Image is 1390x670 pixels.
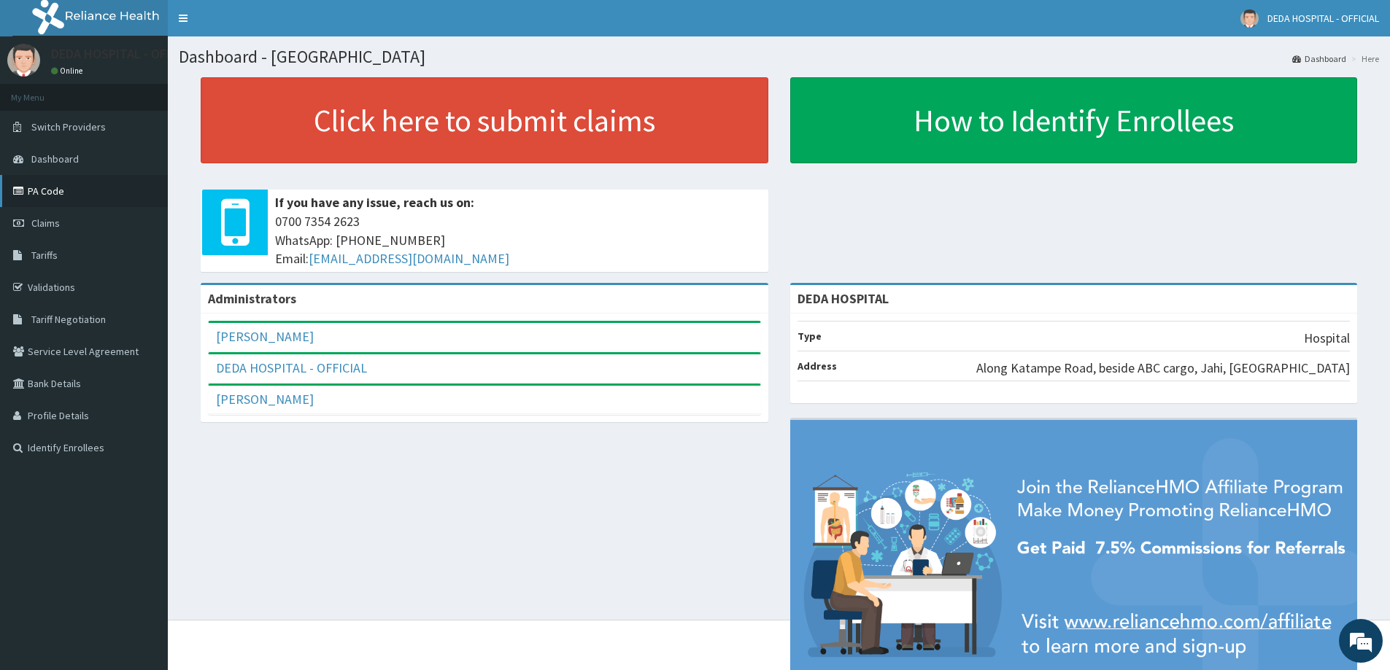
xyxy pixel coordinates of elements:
[790,77,1358,163] a: How to Identify Enrollees
[31,120,106,133] span: Switch Providers
[85,184,201,331] span: We're online!
[76,82,245,101] div: Chat with us now
[309,250,509,267] a: [EMAIL_ADDRESS][DOMAIN_NAME]
[31,313,106,326] span: Tariff Negotiation
[201,77,768,163] a: Click here to submit claims
[1267,12,1379,25] span: DEDA HOSPITAL - OFFICIAL
[275,212,761,268] span: 0700 7354 2623 WhatsApp: [PHONE_NUMBER] Email:
[1292,52,1346,65] a: Dashboard
[179,47,1379,66] h1: Dashboard - [GEOGRAPHIC_DATA]
[239,7,274,42] div: Minimize live chat window
[27,73,59,109] img: d_794563401_company_1708531726252_794563401
[1240,9,1259,28] img: User Image
[216,328,314,345] a: [PERSON_NAME]
[275,194,474,211] b: If you have any issue, reach us on:
[976,359,1350,378] p: Along Katampe Road, beside ABC cargo, Jahi, [GEOGRAPHIC_DATA]
[51,66,86,76] a: Online
[1304,329,1350,348] p: Hospital
[31,152,79,165] span: Dashboard
[7,44,40,77] img: User Image
[51,47,201,61] p: DEDA HOSPITAL - OFFICIAL
[7,398,278,449] textarea: Type your message and hit 'Enter'
[216,391,314,408] a: [PERSON_NAME]
[216,359,367,376] a: DEDA HOSPITAL - OFFICIAL
[208,290,296,307] b: Administrators
[798,290,889,307] strong: DEDA HOSPITAL
[31,249,58,262] span: Tariffs
[31,217,60,230] span: Claims
[798,359,837,373] b: Address
[1348,52,1379,65] li: Here
[798,330,822,343] b: Type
